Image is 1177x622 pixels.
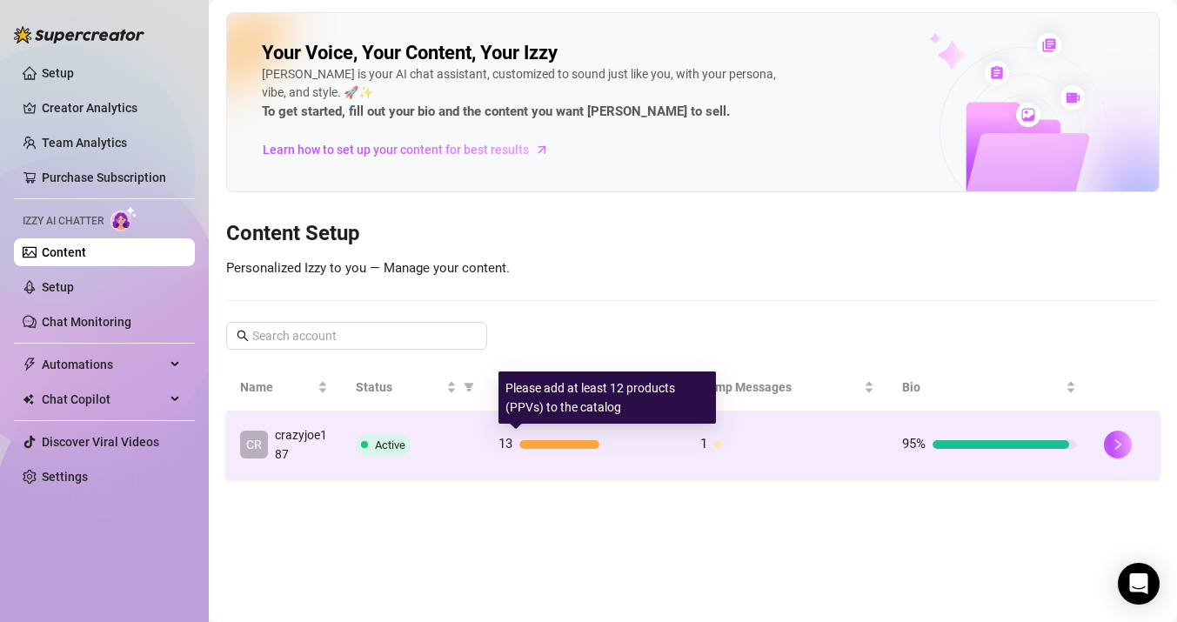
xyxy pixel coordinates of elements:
[1112,438,1124,451] span: right
[23,358,37,371] span: thunderbolt
[888,364,1090,411] th: Bio
[262,104,730,119] strong: To get started, fill out your bio and the content you want [PERSON_NAME] to sell.
[902,436,926,451] span: 95%
[226,364,342,411] th: Name
[700,436,707,451] span: 1
[42,280,74,294] a: Setup
[262,41,558,65] h2: Your Voice, Your Content, Your Izzy
[262,65,784,123] div: [PERSON_NAME] is your AI chat assistant, customized to sound just like you, with your persona, vi...
[485,364,686,411] th: Products
[356,378,444,397] span: Status
[498,436,512,451] span: 13
[686,364,888,411] th: Bump Messages
[1118,563,1160,605] div: Open Intercom Messenger
[252,326,463,345] input: Search account
[14,26,144,43] img: logo-BBDzfeDw.svg
[464,382,474,392] span: filter
[42,385,165,413] span: Chat Copilot
[246,435,262,454] span: CR
[110,206,137,231] img: AI Chatter
[700,378,860,397] span: Bump Messages
[275,428,327,461] span: crazyjoe187
[262,136,562,164] a: Learn how to set up your content for best results
[375,438,405,451] span: Active
[42,136,127,150] a: Team Analytics
[226,220,1160,248] h3: Content Setup
[237,330,249,342] span: search
[42,171,166,184] a: Purchase Subscription
[460,374,478,400] span: filter
[42,94,181,122] a: Creator Analytics
[42,470,88,484] a: Settings
[1104,431,1132,458] button: right
[226,260,510,276] span: Personalized Izzy to you — Manage your content.
[342,364,485,411] th: Status
[23,213,104,230] span: Izzy AI Chatter
[42,66,74,80] a: Setup
[42,351,165,378] span: Automations
[42,315,131,329] a: Chat Monitoring
[498,371,716,424] div: Please add at least 12 products (PPVs) to the catalog
[889,14,1159,191] img: ai-chatter-content-library-cLFOSyPT.png
[42,435,159,449] a: Discover Viral Videos
[263,140,529,159] span: Learn how to set up your content for best results
[42,245,86,259] a: Content
[533,141,551,158] span: arrow-right
[240,378,314,397] span: Name
[23,393,34,405] img: Chat Copilot
[902,378,1062,397] span: Bio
